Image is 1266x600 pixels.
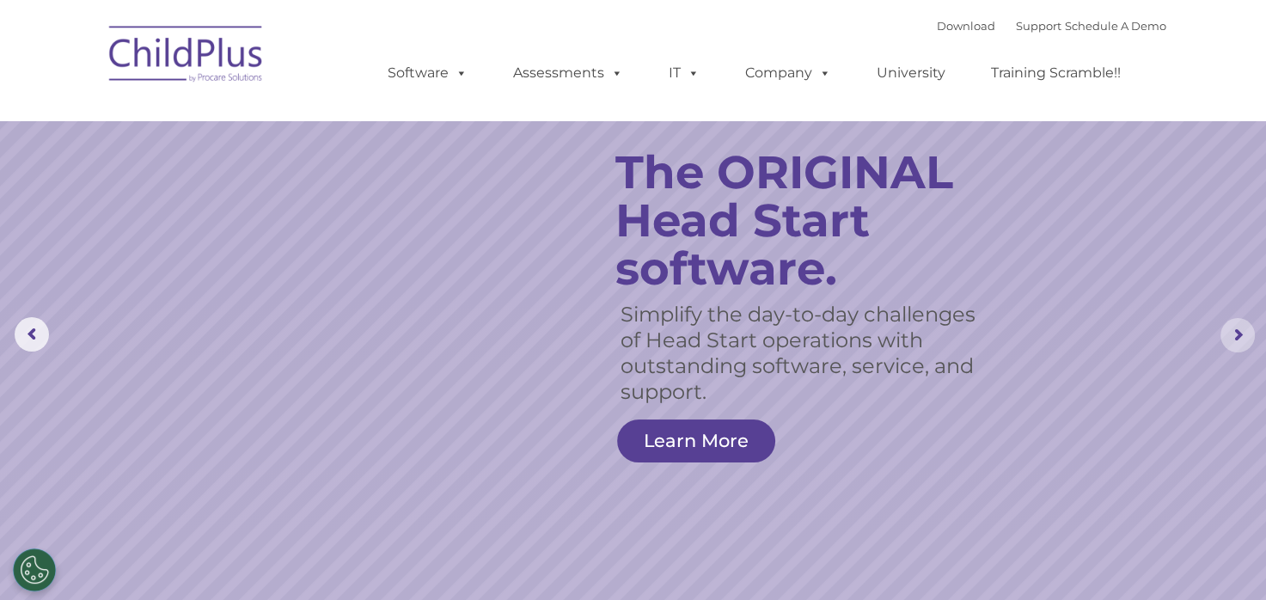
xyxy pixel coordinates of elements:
[101,14,272,100] img: ChildPlus by Procare Solutions
[986,414,1266,600] iframe: Chat Widget
[974,56,1138,90] a: Training Scramble!!
[937,19,1166,33] font: |
[615,148,1011,292] rs-layer: The ORIGINAL Head Start software.
[621,302,991,405] rs-layer: Simplify the day-to-day challenges of Head Start operations with outstanding software, service, a...
[859,56,963,90] a: University
[239,184,312,197] span: Phone number
[13,548,56,591] button: Cookies Settings
[239,113,291,126] span: Last name
[496,56,640,90] a: Assessments
[1016,19,1061,33] a: Support
[937,19,995,33] a: Download
[1065,19,1166,33] a: Schedule A Demo
[617,419,775,462] a: Learn More
[728,56,848,90] a: Company
[651,56,717,90] a: IT
[370,56,485,90] a: Software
